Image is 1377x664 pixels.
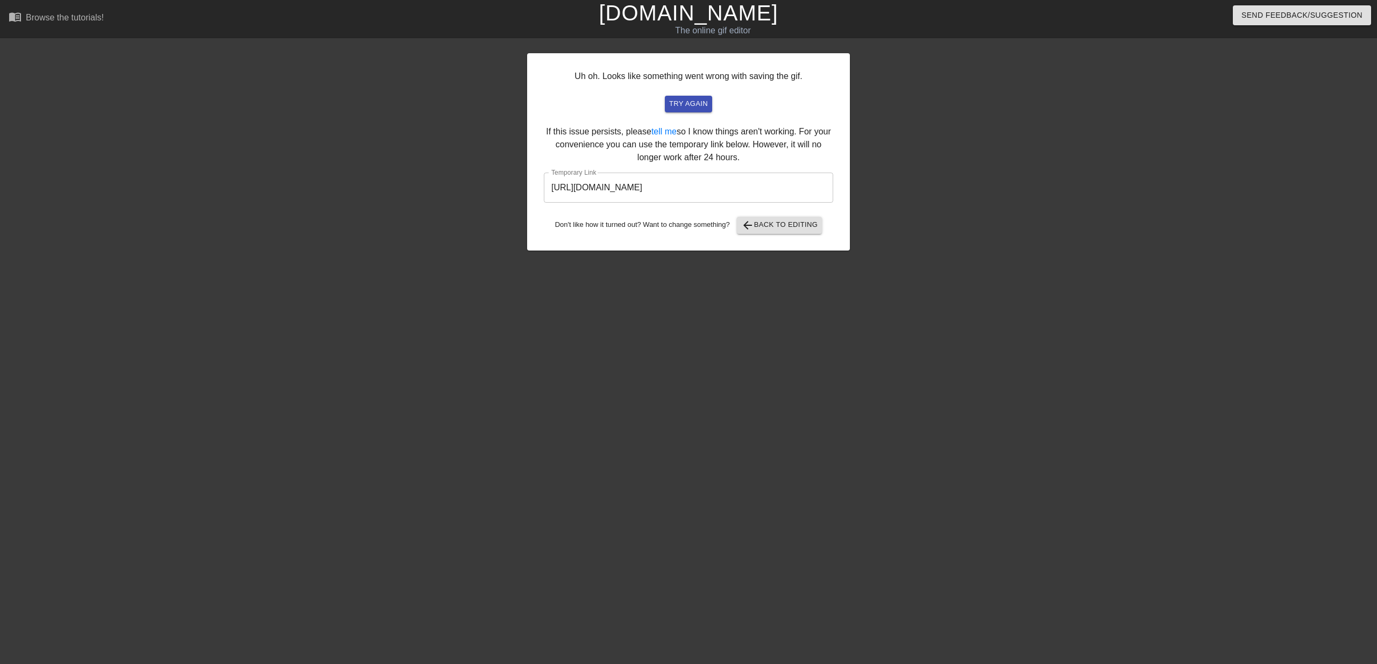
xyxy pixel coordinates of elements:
div: Don't like how it turned out? Want to change something? [544,217,833,234]
button: Back to Editing [737,217,822,234]
span: arrow_back [741,219,754,232]
button: try again [665,96,712,112]
input: bare [544,173,833,203]
span: Back to Editing [741,219,818,232]
a: Browse the tutorials! [9,10,104,27]
button: Send Feedback/Suggestion [1233,5,1371,25]
div: The online gif editor [464,24,961,37]
a: [DOMAIN_NAME] [599,1,778,25]
a: tell me [651,127,677,136]
span: try again [669,98,708,110]
div: Uh oh. Looks like something went wrong with saving the gif. If this issue persists, please so I k... [527,53,850,251]
span: menu_book [9,10,22,23]
div: Browse the tutorials! [26,13,104,22]
span: Send Feedback/Suggestion [1241,9,1362,22]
